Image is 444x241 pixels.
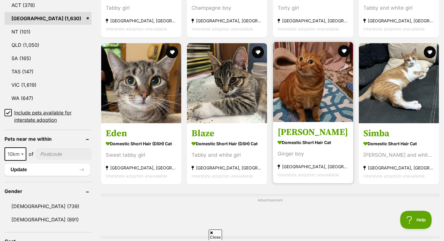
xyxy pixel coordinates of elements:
[106,173,167,178] span: Interstate adoption unavailable
[191,151,262,159] div: Tabby and white girl
[5,150,26,158] span: 10km
[278,127,349,138] h3: [PERSON_NAME]
[359,43,439,123] img: Simba - Domestic Short Hair Cat
[106,151,177,159] div: Sweet tabby girl
[424,46,436,58] button: favourite
[191,173,253,178] span: Interstate adoption unavailable
[106,17,177,25] strong: [GEOGRAPHIC_DATA], [GEOGRAPHIC_DATA]
[278,138,349,147] strong: Domestic Short Hair Cat
[5,92,92,104] a: WA (647)
[363,128,434,139] h3: Simba
[363,139,434,148] strong: Domestic Short Hair Cat
[187,43,267,123] img: Blaze - Domestic Short Hair (DSH) Cat
[106,128,177,139] h3: Eden
[29,150,34,158] span: of
[5,25,92,38] a: NT (101)
[191,164,262,172] strong: [GEOGRAPHIC_DATA], [GEOGRAPHIC_DATA]
[106,139,177,148] strong: Domestic Short Hair (DSH) Cat
[5,52,92,65] a: SA (165)
[5,213,92,226] a: [DEMOGRAPHIC_DATA] (891)
[106,4,177,12] div: Tabby girl
[363,164,434,172] strong: [GEOGRAPHIC_DATA], [GEOGRAPHIC_DATA]
[209,230,222,240] span: Close
[166,46,178,58] button: favourite
[191,128,262,139] h3: Blaze
[273,42,353,122] img: Leonardo - Domestic Short Hair Cat
[14,109,92,124] span: Include pets available for interstate adoption
[278,17,349,25] strong: [GEOGRAPHIC_DATA], [GEOGRAPHIC_DATA]
[5,164,90,176] button: Update
[5,39,92,51] a: QLD (1,050)
[363,26,425,31] span: Interstate adoption unavailable
[363,17,434,25] strong: [GEOGRAPHIC_DATA], [GEOGRAPHIC_DATA]
[273,122,353,183] a: [PERSON_NAME] Domestic Short Hair Cat Ginger boy [GEOGRAPHIC_DATA], [GEOGRAPHIC_DATA] Interstate ...
[191,26,253,31] span: Interstate adoption unavailable
[278,172,339,177] span: Interstate adoption unavailable
[191,17,262,25] strong: [GEOGRAPHIC_DATA], [GEOGRAPHIC_DATA]
[101,43,181,123] img: Eden - Domestic Short Hair (DSH) Cat
[363,173,425,178] span: Interstate adoption unavailable
[106,26,167,31] span: Interstate adoption unavailable
[278,162,349,171] strong: [GEOGRAPHIC_DATA], [GEOGRAPHIC_DATA]
[363,151,434,159] div: [PERSON_NAME] and white boy
[363,4,434,12] div: Tabby and white girl
[5,188,92,194] header: Gender
[400,211,432,229] iframe: Help Scout Beacon - Open
[191,139,262,148] strong: Domestic Short Hair (DSH) Cat
[5,147,26,161] span: 10km
[278,150,349,158] div: Ginger boy
[5,12,92,25] a: [GEOGRAPHIC_DATA] (1,630)
[5,200,92,213] a: [DEMOGRAPHIC_DATA] (739)
[5,136,92,142] header: Pets near me within
[5,65,92,78] a: TAS (147)
[252,46,264,58] button: favourite
[36,148,92,160] input: postcode
[5,79,92,91] a: VIC (1,619)
[5,109,92,124] a: Include pets available for interstate adoption
[278,4,349,12] div: Torty girl
[278,26,339,31] span: Interstate adoption unavailable
[101,123,181,185] a: Eden Domestic Short Hair (DSH) Cat Sweet tabby girl [GEOGRAPHIC_DATA], [GEOGRAPHIC_DATA] Intersta...
[191,4,262,12] div: Champagne boy
[101,194,439,238] div: Advertisement
[106,164,177,172] strong: [GEOGRAPHIC_DATA], [GEOGRAPHIC_DATA]
[338,45,350,57] button: favourite
[187,123,267,185] a: Blaze Domestic Short Hair (DSH) Cat Tabby and white girl [GEOGRAPHIC_DATA], [GEOGRAPHIC_DATA] Int...
[359,123,439,185] a: Simba Domestic Short Hair Cat [PERSON_NAME] and white boy [GEOGRAPHIC_DATA], [GEOGRAPHIC_DATA] In...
